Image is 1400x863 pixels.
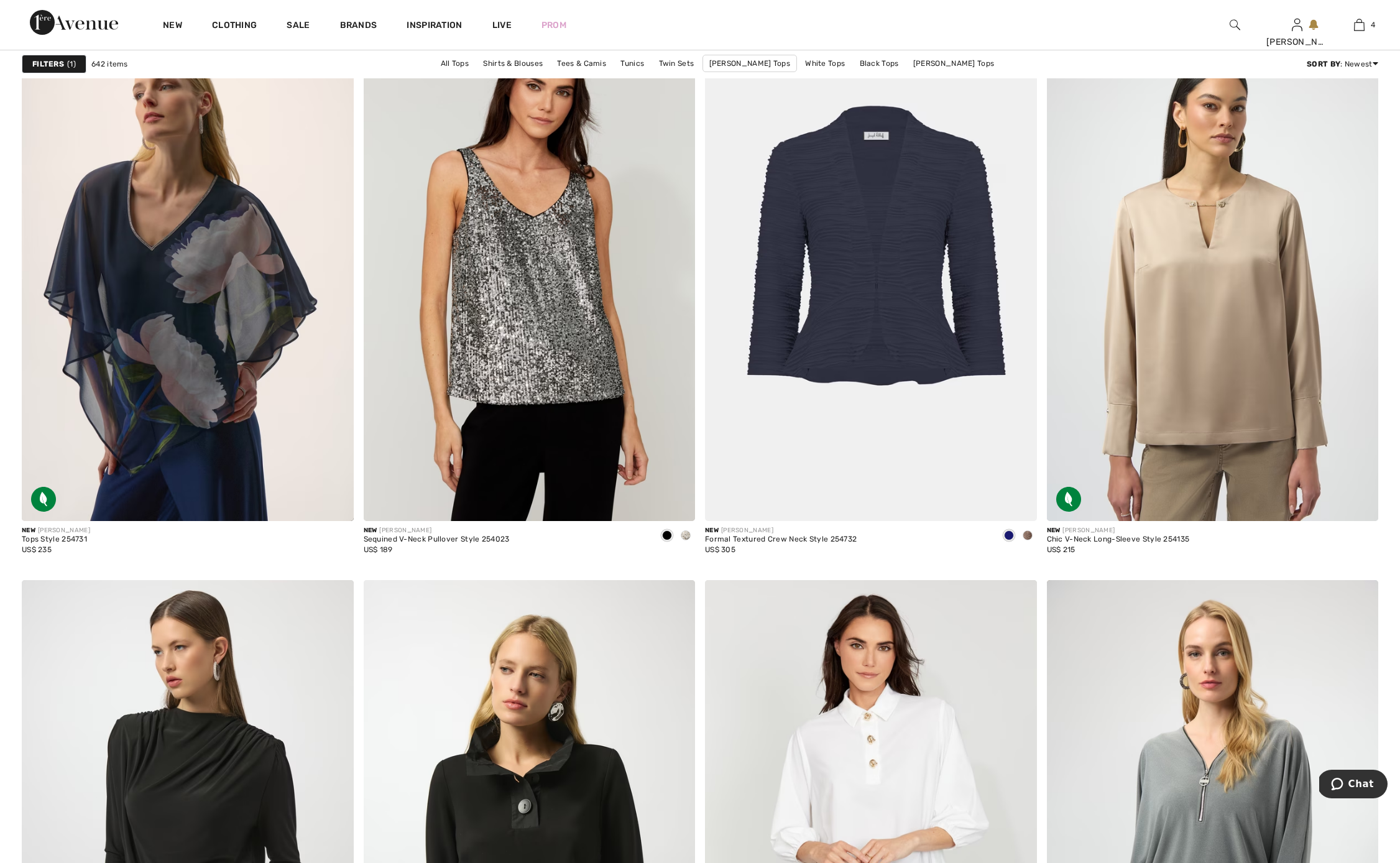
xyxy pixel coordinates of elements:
[31,487,56,512] img: Sustainable Fabric
[477,55,549,72] a: Shirts & Blouses
[1047,527,1061,534] span: New
[907,55,1000,72] a: [PERSON_NAME] Tops
[364,535,510,544] div: Sequined V-Neck Pullover Style 254023
[212,20,257,33] a: Clothing
[551,55,612,72] a: Tees & Camis
[32,58,64,70] strong: Filters
[705,527,719,534] span: New
[541,19,566,32] a: Prom
[22,545,52,554] span: US$ 235
[364,545,393,554] span: US$ 189
[22,23,354,520] img: Joseph Ribkoff Tops Style 254731. Midnight Blue/Multi
[67,58,76,70] span: 1
[287,20,310,33] a: Sale
[364,527,377,534] span: New
[340,20,377,33] a: Brands
[705,23,1037,520] img: Formal Textured Crew Neck Style 254732. Midnight Blue
[364,23,696,520] img: Sequined V-Neck Pullover Style 254023. Black/Silver
[1047,23,1379,520] img: Chic V-Neck Long-Sleeve Style 254135. Fawn
[705,526,857,535] div: [PERSON_NAME]
[22,535,90,544] div: Tops Style 254731
[91,58,128,70] span: 642 items
[1266,35,1327,48] div: [PERSON_NAME]
[705,545,735,554] span: US$ 305
[1018,526,1037,547] div: Sand
[407,20,462,33] span: Inspiration
[1329,17,1389,32] a: 4
[1292,17,1302,32] img: My Info
[435,55,475,72] a: All Tops
[653,55,701,72] a: Twin Sets
[492,19,512,32] a: Live
[1000,526,1018,547] div: Midnight Blue
[1047,535,1190,544] div: Chic V-Neck Long-Sleeve Style 254135
[1292,19,1302,30] a: Sign In
[705,535,857,544] div: Formal Textured Crew Neck Style 254732
[854,55,905,72] a: Black Tops
[22,526,90,535] div: [PERSON_NAME]
[1354,17,1365,32] img: My Bag
[364,526,510,535] div: [PERSON_NAME]
[30,10,118,35] img: 1ère Avenue
[1056,487,1081,512] img: Sustainable Fabric
[658,526,676,547] div: Black/Silver
[1047,545,1075,554] span: US$ 215
[1307,58,1378,70] div: : Newest
[799,55,851,72] a: White Tops
[1307,60,1340,68] strong: Sort By
[163,20,182,33] a: New
[702,55,797,72] a: [PERSON_NAME] Tops
[1230,17,1240,32] img: search the website
[614,55,650,72] a: Tunics
[1319,770,1388,801] iframe: Opens a widget where you can chat to one of our agents
[1371,19,1375,30] span: 4
[676,526,695,547] div: SILVER/NUDE
[1047,526,1190,535] div: [PERSON_NAME]
[22,527,35,534] span: New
